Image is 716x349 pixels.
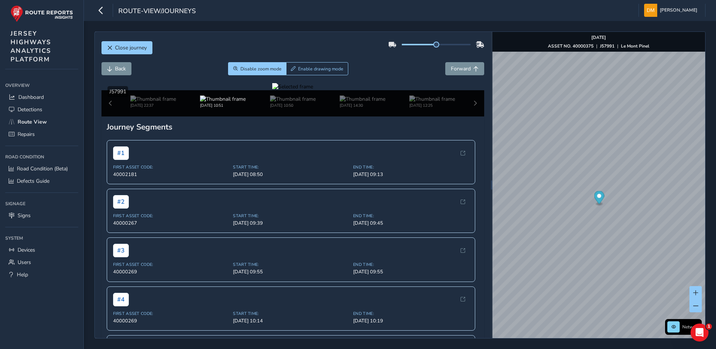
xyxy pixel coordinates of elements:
[130,103,176,108] div: [DATE] 22:37
[18,246,35,254] span: Devices
[5,151,78,163] div: Road Condition
[113,268,229,275] span: 40000269
[10,5,73,22] img: rr logo
[233,262,349,267] span: Start Time:
[233,318,349,324] span: [DATE] 10:14
[706,324,712,330] span: 1
[18,259,31,266] span: Users
[353,311,469,316] span: End Time:
[270,95,316,103] img: Thumbnail frame
[5,103,78,116] a: Detections
[17,177,49,185] span: Defects Guide
[340,103,385,108] div: [DATE] 14:30
[600,43,615,49] strong: J57991
[5,80,78,91] div: Overview
[113,311,229,316] span: First Asset Code:
[660,4,697,17] span: [PERSON_NAME]
[18,131,35,138] span: Repairs
[621,43,649,49] strong: Le Mont Pinel
[445,62,484,75] button: Forward
[233,268,349,275] span: [DATE] 09:55
[118,6,196,17] span: route-view/journeys
[691,324,709,342] iframe: Intercom live chat
[353,164,469,170] span: End Time:
[353,213,469,219] span: End Time:
[18,106,42,113] span: Detections
[101,41,152,54] button: Close journey
[353,171,469,178] span: [DATE] 09:13
[17,165,68,172] span: Road Condition (Beta)
[353,268,469,275] span: [DATE] 09:55
[107,122,479,132] div: Journey Segments
[644,4,700,17] button: [PERSON_NAME]
[5,116,78,128] a: Route View
[233,164,349,170] span: Start Time:
[101,62,131,75] button: Back
[18,118,47,125] span: Route View
[17,271,28,278] span: Help
[548,43,594,49] strong: ASSET NO. 40000375
[113,262,229,267] span: First Asset Code:
[233,220,349,227] span: [DATE] 09:39
[200,103,246,108] div: [DATE] 10:51
[409,103,455,108] div: [DATE] 12:25
[286,62,349,75] button: Draw
[340,95,385,103] img: Thumbnail frame
[113,318,229,324] span: 40000269
[113,171,229,178] span: 40002181
[451,65,471,72] span: Forward
[548,43,649,49] div: | |
[5,91,78,103] a: Dashboard
[5,209,78,222] a: Signs
[5,163,78,175] a: Road Condition (Beta)
[10,29,51,64] span: JERSEY HIGHWAYS ANALYTICS PLATFORM
[233,213,349,219] span: Start Time:
[594,191,604,206] div: Map marker
[270,103,316,108] div: [DATE] 10:50
[233,311,349,316] span: Start Time:
[113,220,229,227] span: 40000267
[5,268,78,281] a: Help
[200,95,246,103] img: Thumbnail frame
[115,44,147,51] span: Close journey
[115,65,126,72] span: Back
[240,66,282,72] span: Disable zoom mode
[5,256,78,268] a: Users
[18,94,44,101] span: Dashboard
[109,88,126,95] span: J57991
[113,293,129,306] span: # 4
[113,195,129,209] span: # 2
[113,164,229,170] span: First Asset Code:
[353,262,469,267] span: End Time:
[18,212,31,219] span: Signs
[298,66,343,72] span: Enable drawing mode
[233,171,349,178] span: [DATE] 08:50
[5,175,78,187] a: Defects Guide
[228,62,286,75] button: Zoom
[591,34,606,40] strong: [DATE]
[113,146,129,160] span: # 1
[682,324,700,330] span: Network
[113,244,129,257] span: # 3
[5,128,78,140] a: Repairs
[5,198,78,209] div: Signage
[5,244,78,256] a: Devices
[353,220,469,227] span: [DATE] 09:45
[644,4,657,17] img: diamond-layout
[113,213,229,219] span: First Asset Code:
[409,95,455,103] img: Thumbnail frame
[5,233,78,244] div: System
[353,318,469,324] span: [DATE] 10:19
[130,95,176,103] img: Thumbnail frame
